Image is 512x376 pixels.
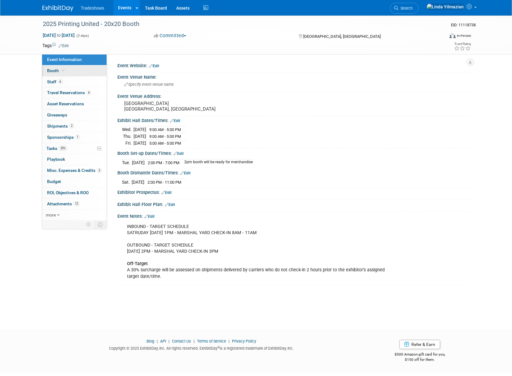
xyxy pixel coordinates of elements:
div: $150 off for them. [370,357,470,362]
a: Edit [149,64,159,68]
span: Budget [47,179,61,184]
div: Exhibitor Prospectus: [117,188,470,196]
span: more [46,212,56,217]
td: Sat. [122,179,132,185]
div: Copyright © 2025 ExhibitDay, Inc. All rights reserved. ExhibitDay is a registered trademark of Ex... [42,344,361,351]
span: Sponsorships [47,135,80,140]
a: Booth [42,65,107,76]
td: Thu. [122,133,133,140]
a: Terms of Service [197,339,226,343]
div: Exhibit Hall Floor Plan: [117,200,470,208]
span: 5:00 AM - 5:00 PM [149,141,181,146]
a: ROI, Objectives & ROO [42,187,107,198]
span: Shipments [47,124,74,129]
button: Committed [152,33,189,39]
span: Tasks [46,146,67,151]
div: Event Rating [454,42,471,46]
div: In-Person [457,33,471,38]
span: Event Information [47,57,82,62]
div: Booth Set-up Dates/Times: [117,149,470,157]
a: Attachments12 [42,199,107,209]
span: 3 [97,168,102,173]
b: Off-Target [127,261,148,266]
span: 1 [75,135,80,139]
span: Specify event venue name [124,82,174,87]
span: Event ID: 11118738 [451,23,476,27]
a: Misc. Expenses & Credits3 [42,165,107,176]
a: Refer & Earn [399,340,440,349]
div: INBOUND - TARGET SCHEDULE SATRUDAY [DATE] 1PM - MARSHAL YARD CHECK-IN 8AM - 11AM OUTBOUND - TARGE... [123,221,402,283]
span: 12 [73,201,80,206]
span: Booth [47,68,66,73]
span: Travel Reservations [47,90,91,95]
span: 33% [59,146,67,151]
img: ExhibitDay [42,5,73,11]
span: 2 [69,124,74,128]
a: Edit [173,151,184,156]
a: Event Information [42,54,107,65]
a: Edit [161,190,172,195]
span: 9:00 AM - 5:00 PM [149,127,181,132]
a: Privacy Policy [232,339,256,343]
a: Tasks33% [42,143,107,154]
a: Contact Us [172,339,191,343]
div: Booth Dismantle Dates/Times: [117,168,470,176]
span: Tradeshows [81,6,104,11]
td: [DATE] [133,126,146,133]
div: $500 Amazon gift card for you, [370,348,470,362]
a: more [42,210,107,221]
span: 4 [86,90,91,95]
span: (3 days) [76,34,89,38]
a: Edit [165,203,175,207]
div: Event Venue Name: [117,72,470,80]
td: Toggle Event Tabs [94,221,107,229]
a: Search [390,3,418,14]
span: Asset Reservations [47,101,84,106]
a: Staff6 [42,77,107,87]
img: Format-Inperson.png [449,33,456,38]
div: Event Format [408,32,471,42]
span: 6 [58,79,63,84]
img: Linda Yilmazian [427,3,464,10]
td: [DATE] [132,159,145,166]
td: [DATE] [133,140,146,146]
pre: [GEOGRAPHIC_DATA] [GEOGRAPHIC_DATA], [GEOGRAPHIC_DATA] [124,101,257,112]
span: Playbook [47,157,65,162]
td: Fri. [122,140,133,146]
td: [DATE] [132,179,144,185]
div: Event Website: [117,61,470,69]
div: Event Notes: [117,212,470,220]
a: Sponsorships1 [42,132,107,143]
a: Playbook [42,154,107,165]
span: to [56,33,62,38]
td: 2pm booth will be ready for merchandise [181,159,253,166]
a: Budget [42,176,107,187]
span: [GEOGRAPHIC_DATA], [GEOGRAPHIC_DATA] [303,34,381,39]
td: Tue. [122,159,132,166]
a: Edit [144,214,155,219]
td: Wed. [122,126,133,133]
span: 2:00 PM - 11:00 PM [147,180,181,185]
span: ROI, Objectives & ROO [47,190,89,195]
a: Travel Reservations4 [42,87,107,98]
span: Giveaways [47,112,67,117]
a: Blog [147,339,154,343]
span: | [227,339,231,343]
span: 2:00 PM - 7:00 PM [148,160,179,165]
a: Edit [180,171,190,175]
td: Personalize Event Tab Strip [83,221,94,229]
div: Exhibit Hall Dates/Times: [117,116,470,124]
a: Shipments2 [42,121,107,132]
span: | [155,339,159,343]
span: [DATE] [DATE] [42,33,75,38]
i: Booth reservation complete [62,69,65,72]
span: Search [398,6,413,11]
span: Attachments [47,201,80,206]
span: Staff [47,79,63,84]
a: API [160,339,166,343]
span: Misc. Expenses & Credits [47,168,102,173]
a: Giveaways [42,110,107,120]
a: Asset Reservations [42,98,107,109]
a: Edit [170,119,180,123]
a: Edit [59,44,69,48]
